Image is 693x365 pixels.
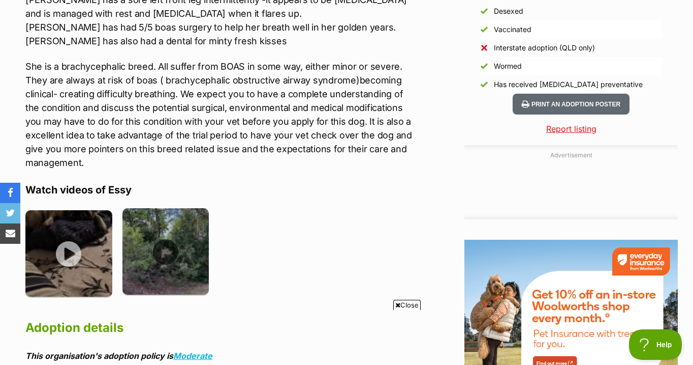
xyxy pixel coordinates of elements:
div: Interstate adoption (QLD only) [494,43,595,53]
img: Yes [481,81,488,88]
img: Yes [481,63,488,70]
h2: Adoption details [25,317,413,339]
div: This organisation's adoption policy is [25,351,413,360]
div: Desexed [494,6,523,16]
img: No [481,44,488,51]
a: Report listing [464,123,678,135]
div: Has received [MEDICAL_DATA] preventative [494,79,643,90]
h4: Watch videos of Essy [25,183,413,196]
img: p6zedkbmphywernishuc.jpg [25,210,112,297]
iframe: Advertisement [162,314,531,360]
div: Vaccinated [494,24,531,35]
span: Close [393,300,421,310]
div: Advertisement [464,145,678,219]
img: mvn1nam9xisgqssffb0q.jpg [122,208,209,295]
button: Print an adoption poster [513,94,629,115]
p: She is a brachycephalic breed. All suffer from BOAS in some way, either minor or severe. They are... [25,60,413,170]
div: Wormed [494,61,522,71]
iframe: Help Scout Beacon - Open [629,329,683,360]
img: Yes [481,8,488,15]
img: Yes [481,26,488,33]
